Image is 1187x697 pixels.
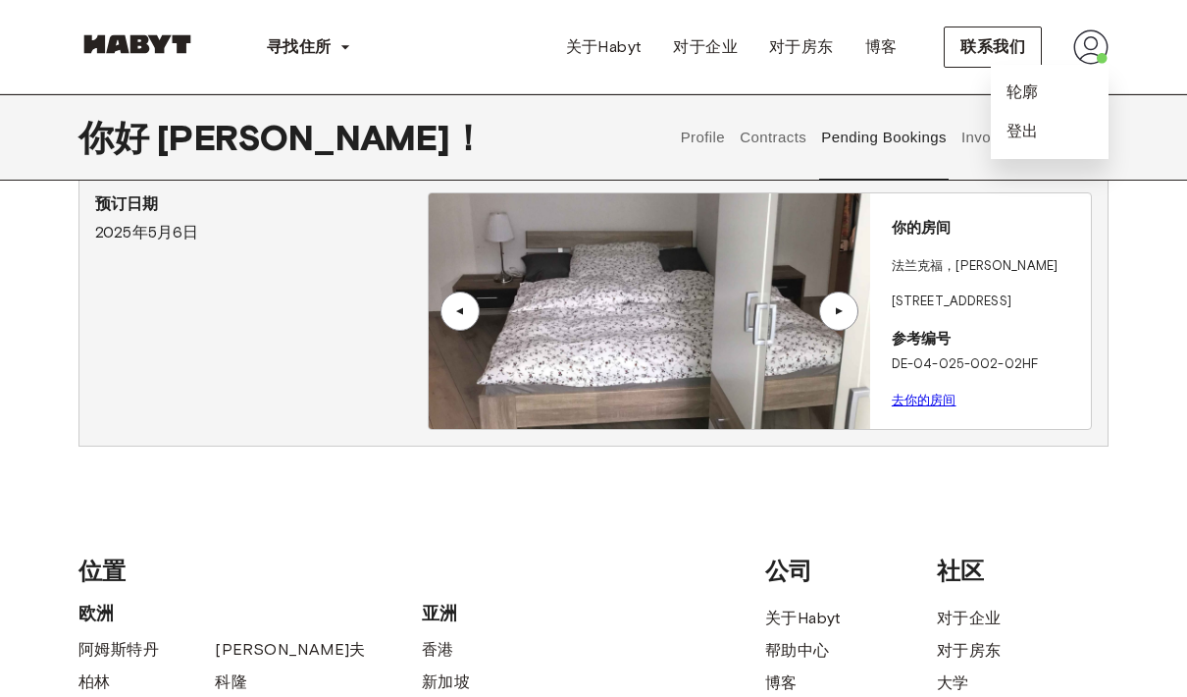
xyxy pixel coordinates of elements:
[78,641,159,660] font: 阿姆斯特丹
[765,642,830,661] font: 帮助中心
[78,558,126,586] font: 位置
[215,641,366,660] font: [PERSON_NAME]夫
[78,34,196,54] img: 哈比特
[943,259,1058,274] font: ，[PERSON_NAME]
[738,94,809,181] button: Contracts
[678,94,728,181] button: Profile
[1006,82,1039,101] font: 轮廓
[422,641,454,660] font: 香港
[892,394,956,408] a: 去你的房间
[673,37,738,56] font: 对于企业
[937,672,969,696] a: 大学
[1073,29,1109,65] img: 头像
[215,639,366,663] a: [PERSON_NAME]夫
[95,195,159,214] font: 预订日期
[450,116,486,159] font: ！
[944,27,1042,68] button: 联系我们
[550,27,658,67] a: 关于Habyt
[958,94,1034,181] button: Invoices
[765,610,842,628] font: 关于Habyt
[937,640,1002,664] a: 对于房东
[833,306,848,318] font: ▲
[937,610,1002,628] font: 对于企业
[422,673,470,692] font: 新加坡
[753,27,850,67] a: 对于房东
[657,27,753,67] a: 对于企业
[78,639,159,663] a: 阿姆斯特丹
[960,37,1025,56] font: 联系我们
[451,306,466,318] font: ▲
[765,608,842,631] a: 关于Habyt
[673,94,1109,181] div: 用户资料标签
[892,357,1038,372] font: DE-04-025-002-02HF
[937,642,1002,661] font: 对于房东
[892,331,952,348] font: 参考编号
[78,673,111,692] font: 柏林
[769,37,834,56] font: 对于房东
[78,604,114,625] font: 欧洲
[422,671,470,695] a: 新加坡
[892,259,944,274] font: 法兰克福
[865,37,898,56] font: 博客
[422,639,454,663] a: 香港
[78,671,111,695] a: 柏林
[267,37,332,56] font: 寻找住所
[422,604,457,625] font: 亚洲
[1006,122,1039,140] font: 登出
[819,94,950,181] button: Pending Bookings
[215,671,247,695] a: 科隆
[429,194,870,430] img: 房间图片
[892,220,952,238] font: 你的房间
[765,672,798,696] a: 博客
[157,116,450,159] font: [PERSON_NAME]
[215,673,247,692] font: 科隆
[1006,80,1039,104] a: 轮廓
[765,558,812,586] font: 公司
[937,674,969,693] font: 大学
[892,295,1011,309] font: [STREET_ADDRESS]
[1006,120,1039,143] button: 登出
[251,27,367,67] button: 寻找住所
[765,640,830,664] a: 帮助中心
[765,674,798,693] font: 博客
[937,558,984,586] font: 社区
[78,116,149,159] font: 你好
[850,27,913,67] a: 博客
[566,37,643,56] font: 关于Habyt
[95,224,198,242] font: 2025年5月6日
[937,608,1002,631] a: 对于企业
